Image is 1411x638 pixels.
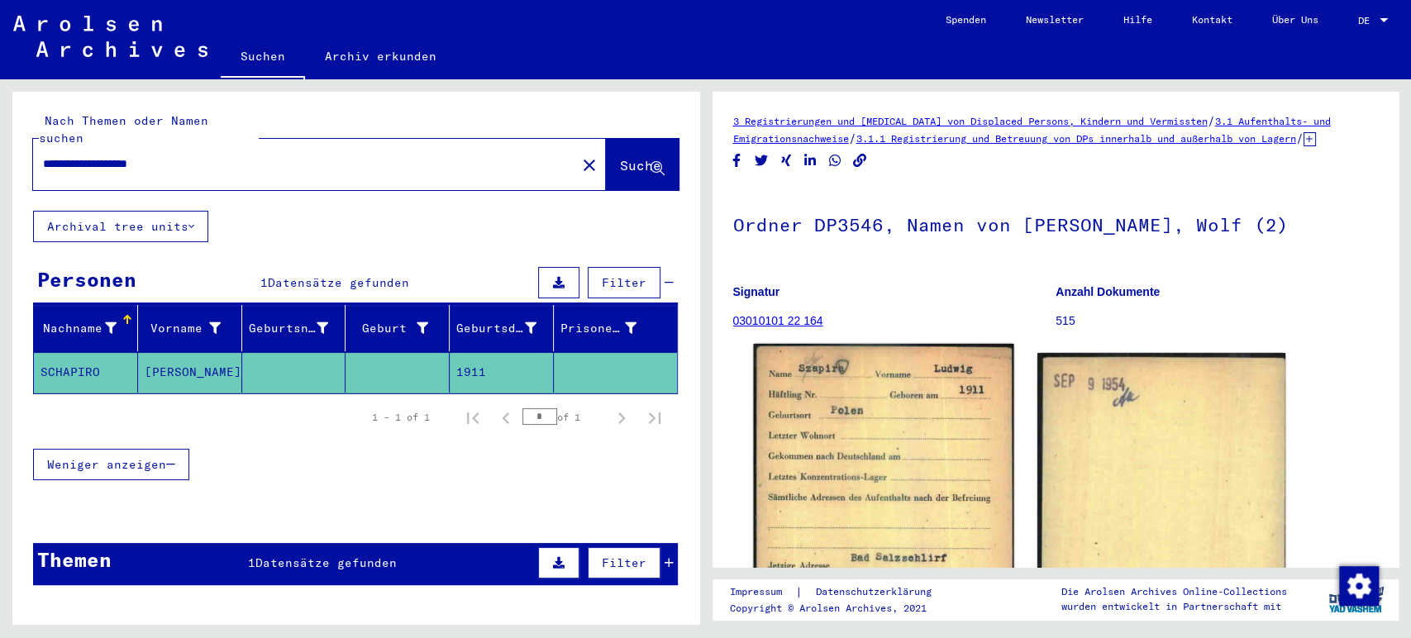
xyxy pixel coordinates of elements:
[1358,15,1376,26] span: DE
[41,315,137,341] div: Nachname
[579,155,599,175] mat-icon: close
[602,275,646,290] span: Filter
[138,305,242,351] mat-header-cell: Vorname
[249,315,350,341] div: Geburtsname
[145,315,241,341] div: Vorname
[620,157,661,174] span: Suche
[37,545,112,574] div: Themen
[450,352,554,393] mat-cell: 1911
[34,305,138,351] mat-header-cell: Nachname
[47,457,166,472] span: Weniger anzeigen
[638,401,671,434] button: Last page
[522,409,605,425] div: of 1
[33,449,189,480] button: Weniger anzeigen
[145,320,221,337] div: Vorname
[856,132,1296,145] a: 3.1.1 Registrierung und Betreuung von DPs innerhalb und außerhalb von Lagern
[730,583,795,601] a: Impressum
[450,305,554,351] mat-header-cell: Geburtsdatum
[1056,285,1160,298] b: Anzahl Dokumente
[588,267,660,298] button: Filter
[733,285,780,298] b: Signatur
[588,547,660,578] button: Filter
[260,275,268,290] span: 1
[554,305,677,351] mat-header-cell: Prisoner #
[39,113,208,145] mat-label: Nach Themen oder Namen suchen
[573,148,606,181] button: Clear
[733,187,1379,259] h1: Ordner DP3546, Namen von [PERSON_NAME], Wolf (2)
[456,315,557,341] div: Geburtsdatum
[41,320,117,337] div: Nachname
[352,320,428,337] div: Geburt‏
[372,410,430,425] div: 1 – 1 of 1
[221,36,305,79] a: Suchen
[730,601,951,616] p: Copyright © Arolsen Archives, 2021
[242,305,346,351] mat-header-cell: Geburtsname
[1208,113,1215,128] span: /
[605,401,638,434] button: Next page
[803,583,951,601] a: Datenschutzerklärung
[13,16,207,57] img: Arolsen_neg.svg
[753,150,770,171] button: Share on Twitter
[456,401,489,434] button: First page
[1061,599,1287,614] p: wurden entwickelt in Partnerschaft mit
[730,583,951,601] div: |
[733,115,1208,127] a: 3 Registrierungen und [MEDICAL_DATA] von Displaced Persons, Kindern und Vermissten
[305,36,456,76] a: Archiv erkunden
[802,150,819,171] button: Share on LinkedIn
[489,401,522,434] button: Previous page
[456,320,536,337] div: Geburtsdatum
[1325,578,1387,620] img: yv_logo.png
[560,320,636,337] div: Prisoner #
[733,314,823,327] a: 03010101 22 164
[606,139,679,190] button: Suche
[346,305,450,351] mat-header-cell: Geburt‏
[37,264,136,294] div: Personen
[249,320,329,337] div: Geburtsname
[268,275,409,290] span: Datensätze gefunden
[255,555,397,570] span: Datensätze gefunden
[34,352,138,393] mat-cell: SCHAPIRO
[849,131,856,145] span: /
[33,211,208,242] button: Archival tree units
[1056,312,1378,330] p: 515
[248,555,255,570] span: 1
[728,150,746,171] button: Share on Facebook
[560,315,657,341] div: Prisoner #
[778,150,795,171] button: Share on Xing
[1061,584,1287,599] p: Die Arolsen Archives Online-Collections
[352,315,449,341] div: Geburt‏
[1339,566,1379,606] img: Zustimmung ändern
[602,555,646,570] span: Filter
[1296,131,1304,145] span: /
[851,150,869,171] button: Copy link
[827,150,844,171] button: Share on WhatsApp
[138,352,242,393] mat-cell: [PERSON_NAME]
